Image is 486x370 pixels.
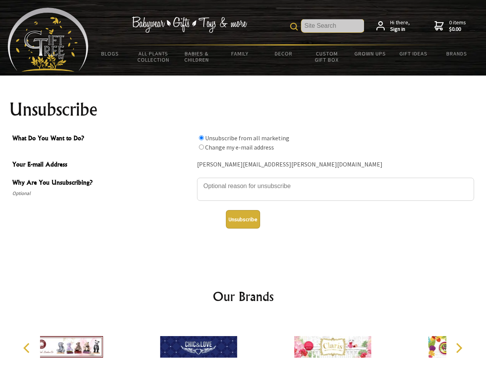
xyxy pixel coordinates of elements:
[376,19,410,33] a: Hi there,Sign in
[197,159,474,171] div: [PERSON_NAME][EMAIL_ADDRESS][PERSON_NAME][DOMAIN_NAME]
[15,287,471,306] h2: Our Brands
[12,160,193,171] span: Your E-mail Address
[175,45,219,68] a: Babies & Children
[205,143,274,151] label: Change my e-mail address
[305,45,349,68] a: Custom Gift Box
[301,19,364,32] input: Site Search
[392,45,435,62] a: Gift Ideas
[89,45,132,62] a: BLOGS
[12,178,193,189] span: Why Are You Unsubscribing?
[435,45,479,62] a: Brands
[450,340,467,357] button: Next
[9,100,477,119] h1: Unsubscribe
[219,45,262,62] a: Family
[19,340,36,357] button: Previous
[205,134,289,142] label: Unsubscribe from all marketing
[449,26,466,33] strong: $0.00
[132,17,247,33] img: Babywear - Gifts - Toys & more
[449,19,466,33] span: 0 items
[290,23,298,30] img: product search
[8,8,89,72] img: Babyware - Gifts - Toys and more...
[132,45,175,68] a: All Plants Collection
[199,145,204,150] input: What Do You Want to Do?
[197,178,474,201] textarea: Why Are You Unsubscribing?
[199,135,204,140] input: What Do You Want to Do?
[12,189,193,198] span: Optional
[226,210,260,229] button: Unsubscribe
[348,45,392,62] a: Grown Ups
[12,133,193,145] span: What Do You Want to Do?
[390,19,410,33] span: Hi there,
[390,26,410,33] strong: Sign in
[434,19,466,33] a: 0 items$0.00
[262,45,305,62] a: Decor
